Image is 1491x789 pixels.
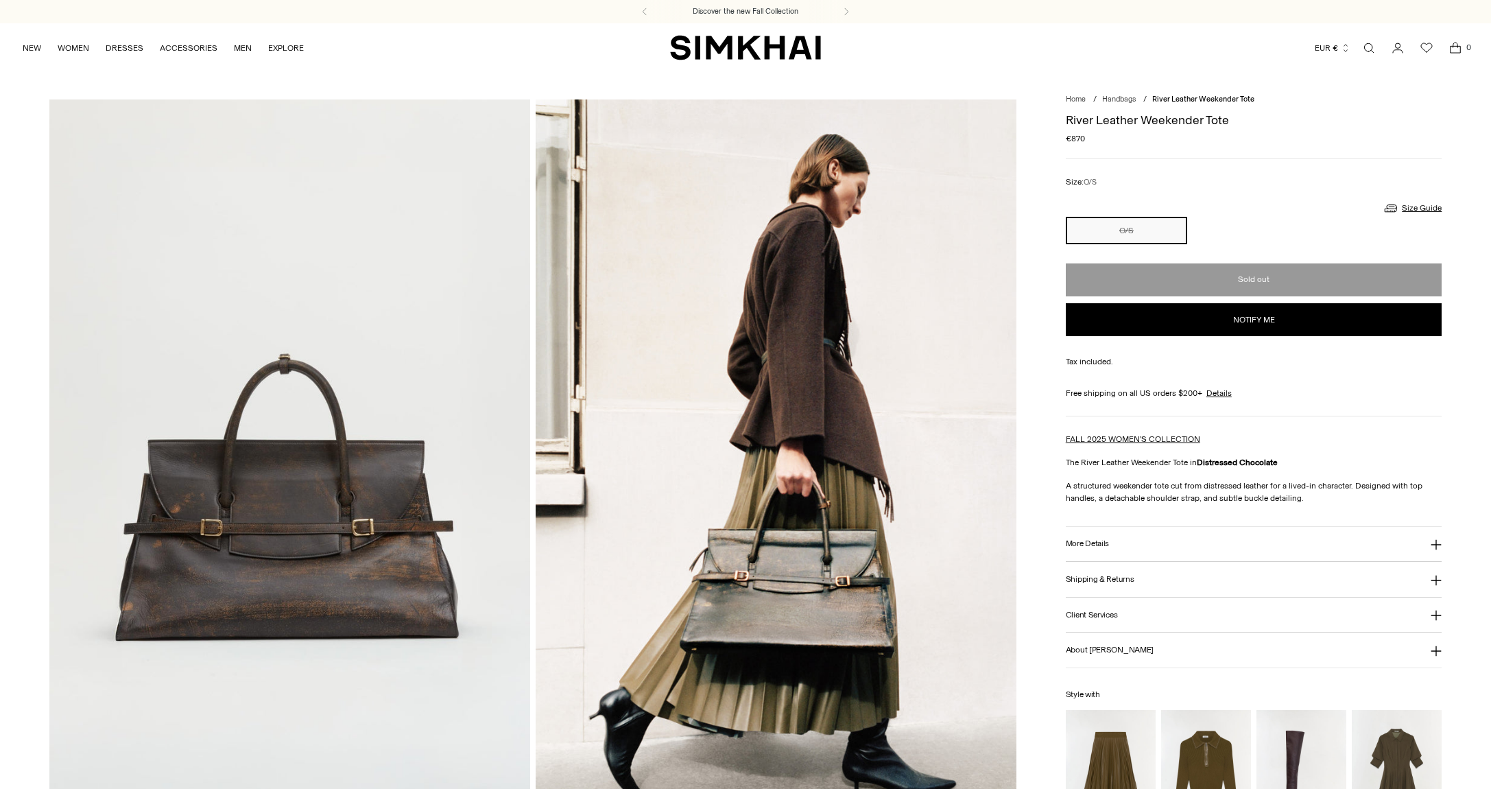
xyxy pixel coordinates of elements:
[1206,387,1232,399] a: Details
[1066,611,1118,620] h3: Client Services
[1066,94,1442,106] nav: breadcrumbs
[1066,217,1187,244] button: O/S
[1066,480,1442,504] p: A structured weekender tote cut from distressed leather for a lived-in character. Designed with t...
[1066,598,1442,633] button: Client Services
[1442,34,1469,62] a: Open cart modal
[1102,95,1136,104] a: Handbags
[1066,575,1134,584] h3: Shipping & Returns
[1384,34,1411,62] a: Go to the account page
[1066,690,1442,699] h6: Style with
[268,33,304,63] a: EXPLORE
[1197,458,1278,467] strong: Distressed Chocolate
[1066,646,1154,655] h3: About [PERSON_NAME]
[58,33,89,63] a: WOMEN
[1315,33,1350,63] button: EUR €
[670,34,821,61] a: SIMKHAI
[1066,562,1442,597] button: Shipping & Returns
[1066,95,1086,104] a: Home
[1355,34,1383,62] a: Open search modal
[23,33,41,63] a: NEW
[1066,539,1109,548] h3: More Details
[1093,94,1097,106] div: /
[1066,114,1442,126] h1: River Leather Weekender Tote
[1462,41,1475,54] span: 0
[1143,94,1147,106] div: /
[1066,303,1442,336] button: Notify me
[1066,456,1442,469] p: The River Leather Weekender Tote in
[1152,95,1254,104] span: River Leather Weekender Tote
[693,6,798,17] a: Discover the new Fall Collection
[1066,633,1442,668] button: About [PERSON_NAME]
[234,33,252,63] a: MEN
[1066,434,1200,444] a: FALL 2025 WOMEN'S COLLECTION
[1383,200,1442,217] a: Size Guide
[1066,355,1442,368] div: Tax included.
[1066,527,1442,562] button: More Details
[1084,178,1097,187] span: O/S
[1066,176,1097,189] label: Size:
[160,33,217,63] a: ACCESSORIES
[1066,132,1085,145] span: €870
[1066,387,1442,399] div: Free shipping on all US orders $200+
[1413,34,1440,62] a: Wishlist
[106,33,143,63] a: DRESSES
